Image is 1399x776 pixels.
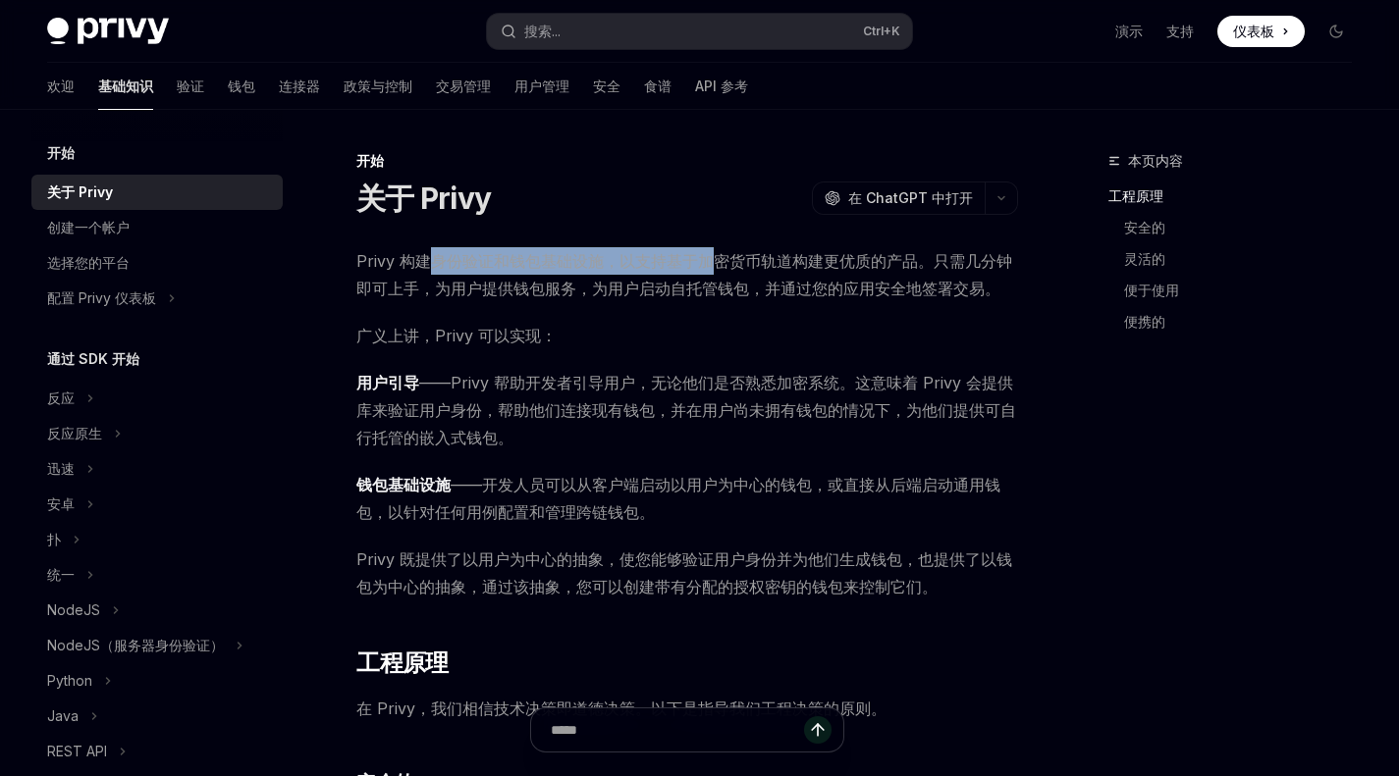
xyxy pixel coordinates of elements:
[1166,23,1194,39] font: 支持
[593,78,620,94] font: 安全
[47,254,130,271] font: 选择您的平台
[47,219,130,235] font: 创建一个帐户
[47,672,92,689] font: Python
[1124,313,1165,330] font: 便携的
[98,63,153,110] a: 基础知识
[514,78,569,94] font: 用户管理
[695,78,748,94] font: API 参考
[1124,243,1368,275] a: 灵活的
[1124,219,1165,235] font: 安全的
[804,716,832,744] button: 发送消息
[593,63,620,110] a: 安全
[848,189,973,206] font: 在 ChatGPT 中打开
[177,63,204,110] a: 验证
[356,648,449,677] font: 工程原理
[356,251,1012,298] font: Privy 构建身份验证和钱包基础设施，以支持基于加密货币轨道构建更优质的产品。只需几分钟即可上手，为用户提供钱包服务，为用户启动自托管钱包，并通过您的应用安全地签署交易。
[177,78,204,94] font: 验证
[1166,22,1194,41] a: 支持
[812,181,985,215] button: 在 ChatGPT 中打开
[47,637,224,653] font: NodeJS（服务器身份验证）
[1124,282,1179,298] font: 便于使用
[514,63,569,110] a: 用户管理
[1217,16,1305,47] a: 仪表板
[644,78,672,94] font: 食谱
[279,78,320,94] font: 连接器
[47,350,139,367] font: 通过 SDK 开始
[356,475,451,494] font: 钱包基础设施
[47,389,75,406] font: 反应
[47,566,75,583] font: 统一
[356,698,887,718] font: 在 Privy，我们相信技术决策即道德决策。以下是指导我们工程决策的原则。
[47,425,102,441] font: 反应原生
[1108,181,1368,212] a: 工程原理
[31,245,283,281] a: 选择您的平台
[47,63,75,110] a: 欢迎
[356,373,1016,447] font: ——Privy 帮助开发者引导用户，无论他们是否熟悉加密系统。这意味着 Privy 会提供库来验证用户身份，帮助他们连接现有钱包，并在用户尚未拥有钱包的情况下，为他们提供可自行托管的嵌入式钱包。
[695,63,748,110] a: API 参考
[356,549,1012,596] font: Privy 既提供了以用户为中心的抽象，使您能够验证用户身份并为他们生成钱包，也提供了以钱包为中心的抽象，通过该抽象，您可以创建带有分配的授权密钥的钱包来控制它们。
[228,63,255,110] a: 钱包
[356,326,557,345] font: 广义上讲，Privy 可以实现：
[1128,152,1183,169] font: 本页内容
[47,495,75,512] font: 安卓
[1108,187,1163,204] font: 工程原理
[1115,22,1143,41] a: 演示
[47,144,75,161] font: 开始
[47,18,169,45] img: 深色标志
[1124,306,1368,337] a: 便携的
[47,78,75,94] font: 欢迎
[436,78,491,94] font: 交易管理
[228,78,255,94] font: 钱包
[47,289,156,306] font: 配置 Privy 仪表板
[47,743,107,759] font: REST API
[47,601,100,618] font: NodeJS
[1115,23,1143,39] font: 演示
[487,14,911,49] button: 搜索...Ctrl+K
[356,181,491,216] font: 关于 Privy
[279,63,320,110] a: 连接器
[47,183,113,200] font: 关于 Privy
[31,210,283,245] a: 创建一个帐户
[47,460,75,477] font: 迅速
[31,175,283,210] a: 关于 Privy
[356,152,384,169] font: 开始
[344,63,412,110] a: 政策与控制
[644,63,672,110] a: 食谱
[1124,275,1368,306] a: 便于使用
[47,531,61,547] font: 扑
[863,24,884,38] font: Ctrl
[356,373,419,392] font: 用户引导
[356,475,1000,522] font: ——开发人员可以从客户端启动以用户为中心的钱包，或直接从后端启动通用钱包，以针对任何用例配置和管理跨链钱包。
[344,78,412,94] font: 政策与控制
[884,24,900,38] font: +K
[524,23,561,39] font: 搜索...
[1233,23,1274,39] font: 仪表板
[436,63,491,110] a: 交易管理
[1124,250,1165,267] font: 灵活的
[1320,16,1352,47] button: 切换暗模式
[1124,212,1368,243] a: 安全的
[98,78,153,94] font: 基础知识
[47,707,79,724] font: Java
